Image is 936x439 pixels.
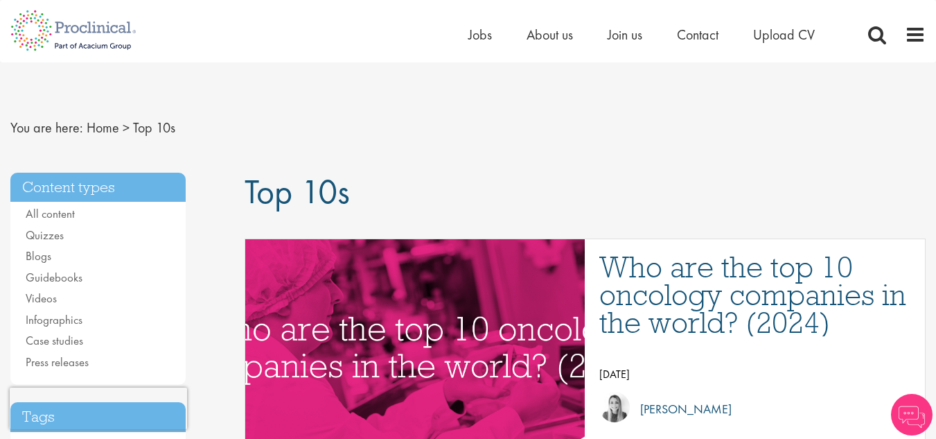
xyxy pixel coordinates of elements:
a: All content [26,206,75,221]
a: Hannah Burke [PERSON_NAME] [599,392,911,427]
iframe: reCAPTCHA [10,388,187,429]
span: Top 10s [133,119,175,137]
a: Who are the top 10 oncology companies in the world? (2024) [599,253,911,336]
a: Infographics [26,312,82,327]
img: Chatbot [891,394,933,436]
a: breadcrumb link [87,119,119,137]
a: Contact [677,26,718,44]
a: Guidebooks [26,270,82,285]
p: [DATE] [599,364,911,385]
img: Hannah Burke [599,392,630,422]
a: Upload CV [753,26,815,44]
h3: Content types [10,173,186,203]
a: Jobs [468,26,492,44]
a: Videos [26,291,57,306]
span: You are here: [10,119,83,137]
a: About us [527,26,573,44]
span: > [123,119,130,137]
a: Press releases [26,354,89,370]
a: Join us [608,26,642,44]
a: Case studies [26,333,83,348]
span: Top 10s [245,169,350,214]
p: [PERSON_NAME] [630,399,732,420]
a: Blogs [26,248,51,264]
a: Quizzes [26,227,64,243]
